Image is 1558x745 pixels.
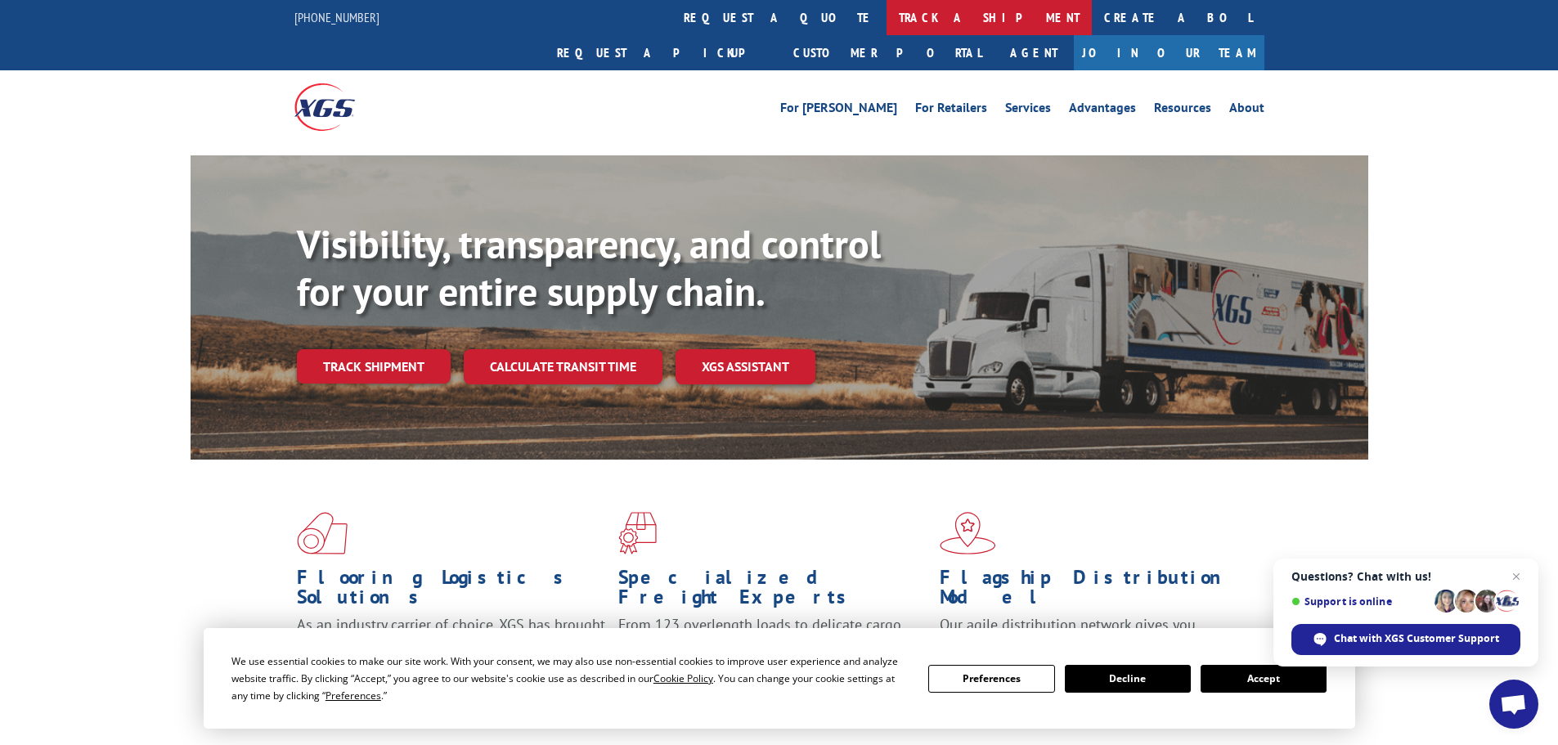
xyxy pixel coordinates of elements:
h1: Specialized Freight Experts [618,568,927,615]
span: Our agile distribution network gives you nationwide inventory management on demand. [940,615,1241,653]
button: Accept [1201,665,1327,693]
a: For Retailers [915,101,987,119]
h1: Flagship Distribution Model [940,568,1249,615]
span: Chat with XGS Customer Support [1334,631,1499,646]
p: From 123 overlength loads to delicate cargo, our experienced staff knows the best way to move you... [618,615,927,688]
img: xgs-icon-total-supply-chain-intelligence-red [297,512,348,554]
div: We use essential cookies to make our site work. With your consent, we may also use non-essential ... [231,653,909,704]
a: Calculate transit time [464,349,662,384]
div: Cookie Consent Prompt [204,628,1355,729]
span: Preferences [326,689,381,702]
a: Agent [994,35,1074,70]
a: Request a pickup [545,35,781,70]
a: Services [1005,101,1051,119]
a: XGS ASSISTANT [676,349,815,384]
span: Cookie Policy [653,671,713,685]
a: Open chat [1489,680,1538,729]
a: Customer Portal [781,35,994,70]
img: xgs-icon-flagship-distribution-model-red [940,512,996,554]
a: Track shipment [297,349,451,384]
button: Preferences [928,665,1054,693]
span: Support is online [1291,595,1429,608]
a: [PHONE_NUMBER] [294,9,379,25]
a: About [1229,101,1264,119]
span: Chat with XGS Customer Support [1291,624,1520,655]
img: xgs-icon-focused-on-flooring-red [618,512,657,554]
button: Decline [1065,665,1191,693]
a: Resources [1154,101,1211,119]
a: Advantages [1069,101,1136,119]
h1: Flooring Logistics Solutions [297,568,606,615]
span: Questions? Chat with us! [1291,570,1520,583]
b: Visibility, transparency, and control for your entire supply chain. [297,218,881,316]
span: As an industry carrier of choice, XGS has brought innovation and dedication to flooring logistics... [297,615,605,673]
a: For [PERSON_NAME] [780,101,897,119]
a: Join Our Team [1074,35,1264,70]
